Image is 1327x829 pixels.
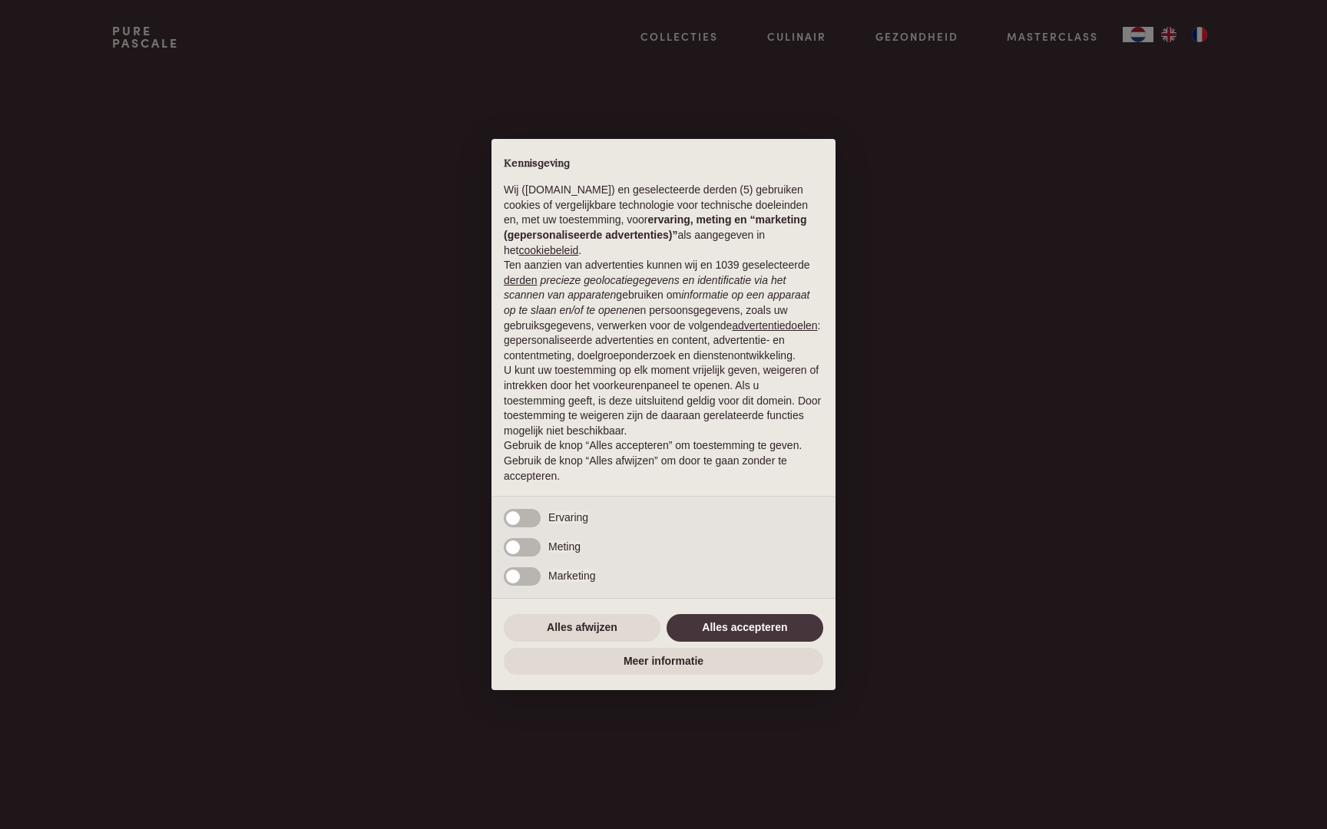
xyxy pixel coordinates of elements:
button: derden [504,273,538,289]
p: Wij ([DOMAIN_NAME]) en geselecteerde derden (5) gebruiken cookies of vergelijkbare technologie vo... [504,183,823,258]
p: Ten aanzien van advertenties kunnen wij en 1039 geselecteerde gebruiken om en persoonsgegevens, z... [504,258,823,363]
p: U kunt uw toestemming op elk moment vrijelijk geven, weigeren of intrekken door het voorkeurenpan... [504,363,823,438]
span: Meting [548,540,581,553]
button: Alles accepteren [667,614,823,642]
em: precieze geolocatiegegevens en identificatie via het scannen van apparaten [504,274,786,302]
strong: ervaring, meting en “marketing (gepersonaliseerde advertenties)” [504,213,806,241]
button: Alles afwijzen [504,614,660,642]
h2: Kennisgeving [504,157,823,171]
button: advertentiedoelen [732,319,817,334]
span: Marketing [548,570,595,582]
em: informatie op een apparaat op te slaan en/of te openen [504,289,810,316]
span: Ervaring [548,511,588,523]
p: Gebruik de knop “Alles accepteren” om toestemming te geven. Gebruik de knop “Alles afwijzen” om d... [504,438,823,484]
button: Meer informatie [504,648,823,675]
a: cookiebeleid [518,244,578,256]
